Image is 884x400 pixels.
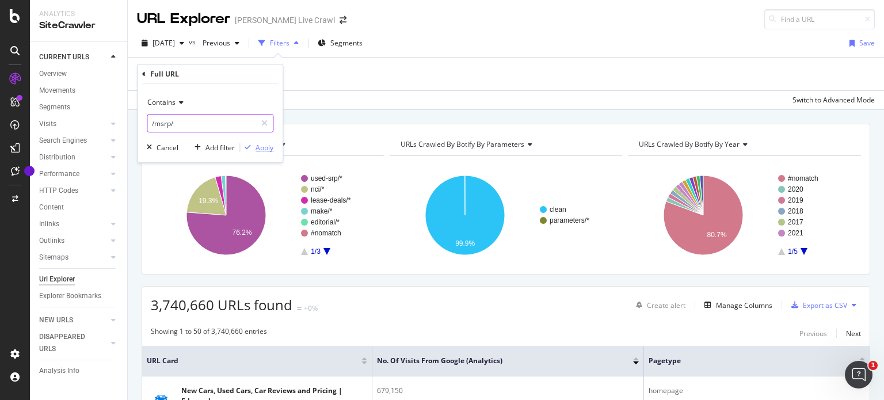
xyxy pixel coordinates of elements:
div: Export as CSV [803,300,847,310]
div: Analysis Info [39,365,79,377]
div: [PERSON_NAME] Live Crawl [235,14,335,26]
button: Cancel [142,142,178,153]
span: 3,740,660 URLs found [151,295,292,314]
div: Segments [39,101,70,113]
div: Outlinks [39,235,64,247]
text: lease-deals/* [311,196,351,204]
a: DISAPPEARED URLS [39,331,108,355]
a: Explorer Bookmarks [39,290,119,302]
div: homepage [649,386,865,396]
a: Search Engines [39,135,108,147]
a: NEW URLS [39,314,108,326]
button: Manage Columns [700,298,772,312]
input: Find a URL [764,9,875,29]
text: parameters/* [550,216,589,224]
text: 99.9% [455,239,475,247]
a: Url Explorer [39,273,119,285]
a: Content [39,201,119,214]
text: 19.3% [199,197,218,205]
a: Analysis Info [39,365,119,377]
div: Create alert [647,300,685,310]
a: Overview [39,68,119,80]
text: 2017 [788,218,803,226]
div: Showing 1 to 50 of 3,740,660 entries [151,326,267,340]
text: 2018 [788,207,803,215]
text: #nomatch [788,174,818,182]
div: Visits [39,118,56,130]
button: Create alert [631,296,685,314]
a: Movements [39,85,119,97]
a: Performance [39,168,108,180]
h4: URLs Crawled By Botify By parameters [398,135,612,154]
div: Save [859,38,875,48]
button: Previous [799,326,827,340]
span: Segments [330,38,363,48]
div: Full URL [150,69,179,79]
div: Filters [270,38,289,48]
span: pagetype [649,356,842,366]
div: Distribution [39,151,75,163]
a: Segments [39,101,119,113]
text: clean [550,205,566,214]
text: editorial/* [311,218,340,226]
a: Distribution [39,151,108,163]
button: Export as CSV [787,296,847,314]
div: URL Explorer [137,9,230,29]
div: Search Engines [39,135,87,147]
div: arrow-right-arrow-left [340,16,346,24]
div: Explorer Bookmarks [39,290,101,302]
button: [DATE] [137,34,189,52]
div: +0% [304,303,318,313]
span: vs [189,37,198,47]
div: Add filter [205,143,235,153]
text: 2021 [788,229,803,237]
span: URLs Crawled By Botify By year [639,139,740,149]
div: Analytics [39,9,118,19]
div: DISAPPEARED URLS [39,331,97,355]
div: Switch to Advanced Mode [792,95,875,105]
div: NEW URLS [39,314,73,326]
span: Contains [147,97,176,107]
svg: A chart. [390,165,620,265]
div: Content [39,201,64,214]
div: Previous [799,329,827,338]
button: Segments [313,34,367,52]
span: URLs Crawled By Botify By parameters [401,139,524,149]
text: 2019 [788,196,803,204]
button: Apply [240,142,273,153]
div: Sitemaps [39,252,68,264]
text: 1/3 [311,247,321,256]
div: Movements [39,85,75,97]
div: Manage Columns [716,300,772,310]
div: Url Explorer [39,273,75,285]
iframe: Intercom live chat [845,361,872,388]
div: HTTP Codes [39,185,78,197]
button: Switch to Advanced Mode [788,91,875,109]
div: Apply [256,143,273,153]
a: HTTP Codes [39,185,108,197]
text: 2020 [788,185,803,193]
div: Tooltip anchor [24,166,35,176]
text: make/* [311,207,333,215]
button: Next [846,326,861,340]
div: SiteCrawler [39,19,118,32]
a: Outlinks [39,235,108,247]
span: 2025 Sep. 14th [153,38,175,48]
div: Inlinks [39,218,59,230]
div: Overview [39,68,67,80]
img: Equal [297,307,302,310]
div: A chart. [151,165,381,265]
div: Performance [39,168,79,180]
span: 1 [868,361,878,370]
a: CURRENT URLS [39,51,108,63]
text: 1/5 [788,247,798,256]
div: Next [846,329,861,338]
text: #nomatch [311,229,341,237]
div: Cancel [157,143,178,153]
svg: A chart. [628,165,858,265]
text: 80.7% [707,231,727,239]
button: Previous [198,34,244,52]
h4: URLs Crawled By Botify By year [637,135,851,154]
